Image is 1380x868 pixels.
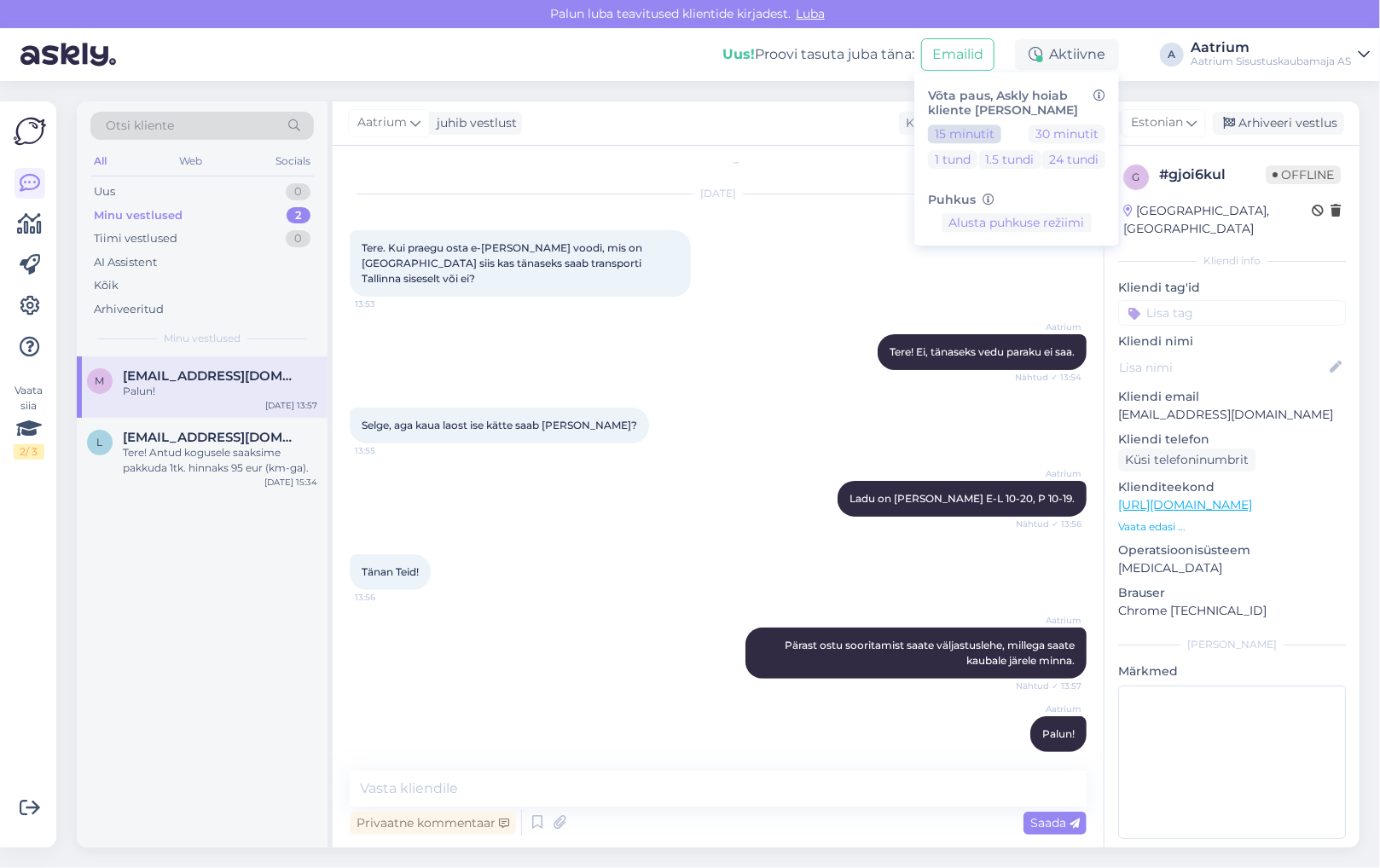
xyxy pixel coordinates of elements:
span: Offline [1266,165,1341,184]
button: 24 tundi [1042,150,1105,169]
button: Alusta puhkuse režiimi [942,214,1092,233]
span: Estonian [1131,113,1183,132]
div: juhib vestlust [430,114,517,132]
span: Ladu on [PERSON_NAME] E-L 10-20, P 10-19. [849,492,1075,505]
span: 13:53 [355,298,419,310]
p: Kliendi email [1118,388,1346,406]
span: Selge, aga kaua laost ise kätte saab [PERSON_NAME]? [362,419,637,431]
span: Palun! [1042,727,1075,740]
h6: Puhkus [928,193,1105,207]
span: Aatrium [1018,321,1081,333]
div: Socials [272,150,314,172]
div: [GEOGRAPHIC_DATA], [GEOGRAPHIC_DATA] [1123,202,1312,238]
div: Küsi telefoninumbrit [1118,448,1255,472]
div: Web [177,150,206,172]
span: Saada [1030,815,1080,830]
a: [URL][DOMAIN_NAME] [1118,497,1252,512]
a: AatriumAatrium Sisustuskaubamaja AS [1191,41,1370,68]
span: 13:56 [355,591,419,604]
p: Klienditeekond [1118,478,1346,496]
input: Lisa nimi [1119,358,1326,377]
div: Aatrium Sisustuskaubamaja AS [1191,55,1351,68]
span: Luba [791,6,830,21]
p: Brauser [1118,584,1346,602]
img: Askly Logo [14,115,46,148]
div: 0 [286,230,310,247]
p: [EMAIL_ADDRESS][DOMAIN_NAME] [1118,406,1346,424]
div: A [1160,43,1184,67]
span: Nähtud ✓ 13:57 [1016,680,1081,692]
button: Emailid [921,38,994,71]
p: Kliendi telefon [1118,431,1346,448]
button: 30 minutit [1029,124,1105,143]
div: AI Assistent [94,254,157,271]
div: Kliendi info [1118,253,1346,269]
span: Aatrium [1018,614,1081,627]
span: Tere! Ei, tänaseks vedu paraku ei saa. [890,345,1075,358]
div: Aktiivne [1015,39,1119,70]
span: Aatrium [357,113,407,132]
div: 0 [286,183,310,200]
div: All [90,150,110,172]
div: Arhiveeritud [94,301,164,318]
b: Uus! [722,46,755,62]
span: Nähtud ✓ 13:54 [1015,371,1081,384]
button: 1 tund [928,150,977,169]
div: [DATE] 13:57 [265,399,317,412]
div: [PERSON_NAME] [1118,637,1346,652]
div: Tiimi vestlused [94,230,177,247]
span: g [1133,171,1140,183]
p: [MEDICAL_DATA] [1118,559,1346,577]
div: Privaatne kommentaar [350,812,516,835]
span: mihkel@1uptech.eu [123,368,300,384]
span: Tere. Kui praegu osta e-[PERSON_NAME] voodi, mis on [GEOGRAPHIC_DATA] siis kas tänaseks saab tran... [362,241,645,285]
span: Pärast ostu sooritamist saate väljastuslehe, millega saate kaubale järele minna. [785,639,1077,667]
div: 2 [287,207,310,224]
div: Arhiveeri vestlus [1213,112,1344,135]
span: Otsi kliente [106,117,174,135]
span: m [96,374,105,387]
div: Uus [94,183,115,200]
span: Aatrium [1018,467,1081,480]
div: Minu vestlused [94,207,183,224]
p: Märkmed [1118,663,1346,680]
button: 15 minutit [928,124,1001,143]
p: Chrome [TECHNICAL_ID] [1118,602,1346,620]
div: Proovi tasuta juba täna: [722,44,914,65]
h6: Võta paus, Askly hoiab kliente [PERSON_NAME] [928,89,1105,118]
div: [DATE] [350,186,1087,201]
input: Lisa tag [1118,300,1346,326]
div: [DATE] 15:34 [264,476,317,489]
div: Palun! [123,384,317,399]
span: 13:55 [355,444,419,457]
p: Vaata edasi ... [1118,519,1346,535]
span: liis.tammann@hotmail.com [123,430,300,445]
span: Tänan Teid! [362,565,419,578]
span: Nähtud ✓ 13:56 [1016,518,1081,530]
p: Operatsioonisüsteem [1118,541,1346,559]
div: Kõik [94,277,119,294]
p: Kliendi tag'id [1118,279,1346,297]
span: Minu vestlused [164,331,241,346]
div: 2 / 3 [14,444,44,460]
div: Klient [899,114,941,132]
div: # gjoi6kul [1159,165,1266,185]
span: l [97,436,103,448]
p: Kliendi nimi [1118,333,1346,350]
div: Vaata siia [14,383,44,460]
span: Nähtud ✓ 13:57 [1016,753,1081,766]
button: 1.5 tundi [979,150,1041,169]
span: Aatrium [1018,703,1081,715]
div: Aatrium [1191,41,1351,55]
div: Tere! Antud kogusele saaksime pakkuda 1tk. hinnaks 95 eur (km-ga). [123,445,317,476]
